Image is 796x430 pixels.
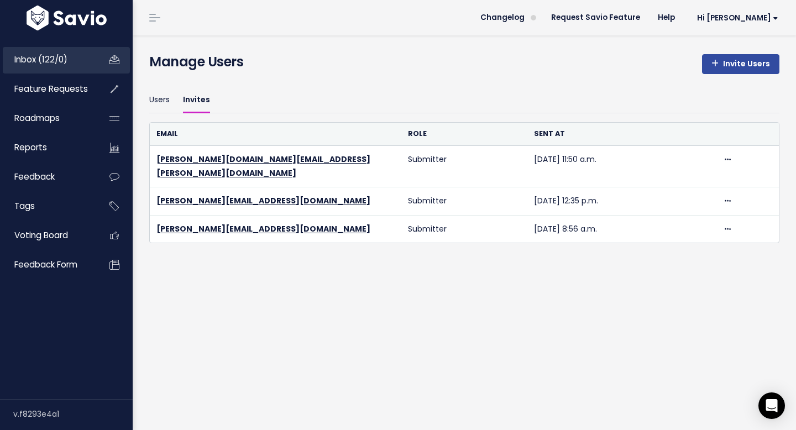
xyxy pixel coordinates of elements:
[3,106,92,131] a: Roadmaps
[702,54,779,74] a: Invite Users
[14,200,35,212] span: Tags
[3,252,92,277] a: Feedback form
[24,6,109,30] img: logo-white.9d6f32f41409.svg
[401,187,527,215] td: Submitter
[3,47,92,72] a: Inbox (122/0)
[156,223,370,234] a: [PERSON_NAME][EMAIL_ADDRESS][DOMAIN_NAME]
[401,123,527,145] th: Role
[183,87,210,113] a: Invites
[3,135,92,160] a: Reports
[527,187,716,215] td: [DATE] 12:35 p.m.
[14,171,55,182] span: Feedback
[3,164,92,190] a: Feedback
[3,193,92,219] a: Tags
[3,223,92,248] a: Voting Board
[758,392,785,419] div: Open Intercom Messenger
[14,112,60,124] span: Roadmaps
[684,9,787,27] a: Hi [PERSON_NAME]
[149,52,243,72] h4: Manage Users
[3,76,92,102] a: Feature Requests
[150,123,401,145] th: Email
[13,400,133,428] div: v.f8293e4a1
[14,83,88,95] span: Feature Requests
[480,14,525,22] span: Changelog
[149,87,170,113] a: Users
[14,141,47,153] span: Reports
[401,146,527,187] td: Submitter
[649,9,684,26] a: Help
[527,215,716,243] td: [DATE] 8:56 a.m.
[542,9,649,26] a: Request Savio Feature
[156,195,370,206] a: [PERSON_NAME][EMAIL_ADDRESS][DOMAIN_NAME]
[697,14,778,22] span: Hi [PERSON_NAME]
[401,215,527,243] td: Submitter
[14,229,68,241] span: Voting Board
[14,54,67,65] span: Inbox (122/0)
[527,146,716,187] td: [DATE] 11:50 a.m.
[527,123,716,145] th: Sent at
[156,154,370,179] a: [PERSON_NAME][DOMAIN_NAME][EMAIL_ADDRESS][PERSON_NAME][DOMAIN_NAME]
[14,259,77,270] span: Feedback form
